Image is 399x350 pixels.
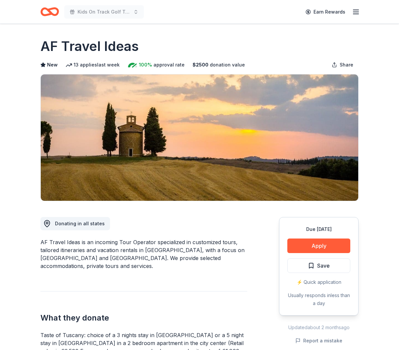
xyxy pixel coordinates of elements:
div: Due [DATE] [287,225,350,233]
div: 13 applies last week [66,61,120,69]
div: Updated about 2 months ago [279,324,359,331]
span: Share [340,61,353,69]
span: 100% [139,61,152,69]
img: Image for AF Travel Ideas [41,74,358,201]
span: Donating in all states [55,221,105,226]
span: Kids On Track Golf Tournament 2025 [78,8,131,16]
button: Kids On Track Golf Tournament 2025 [64,5,144,19]
span: approval rate [153,61,185,69]
button: Save [287,258,350,273]
a: Home [40,4,59,20]
a: Earn Rewards [302,6,349,18]
h1: AF Travel Ideas [40,37,139,56]
span: donation value [210,61,245,69]
span: New [47,61,58,69]
button: Report a mistake [295,337,342,345]
div: Usually responds in less than a day [287,291,350,307]
div: AF Travel Ideas is an incoming Tour Operator specialized in customized tours, tailored itinerarie... [40,238,247,270]
button: Apply [287,239,350,253]
button: Share [326,58,359,71]
div: ⚡️ Quick application [287,278,350,286]
span: Save [317,261,330,270]
span: $ 2500 [193,61,208,69]
h2: What they donate [40,313,247,323]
